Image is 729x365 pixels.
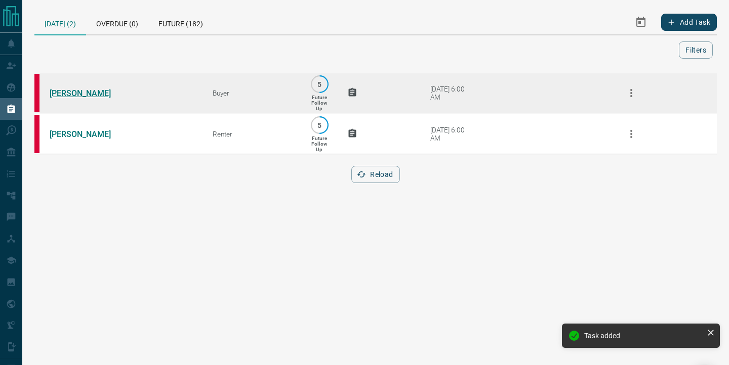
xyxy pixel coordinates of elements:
[629,10,653,34] button: Select Date Range
[584,332,703,340] div: Task added
[34,74,39,112] div: property.ca
[213,89,291,97] div: Buyer
[311,135,327,152] p: Future Follow Up
[351,166,399,183] button: Reload
[661,14,717,31] button: Add Task
[213,130,291,138] div: Renter
[148,10,213,34] div: Future (182)
[50,88,126,98] a: [PERSON_NAME]
[430,85,473,101] div: [DATE] 6:00 AM
[34,10,86,35] div: [DATE] (2)
[34,115,39,153] div: property.ca
[311,95,327,111] p: Future Follow Up
[86,10,148,34] div: Overdue (0)
[679,41,713,59] button: Filters
[430,126,473,142] div: [DATE] 6:00 AM
[316,121,323,129] p: 5
[50,129,126,139] a: [PERSON_NAME]
[316,80,323,88] p: 5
